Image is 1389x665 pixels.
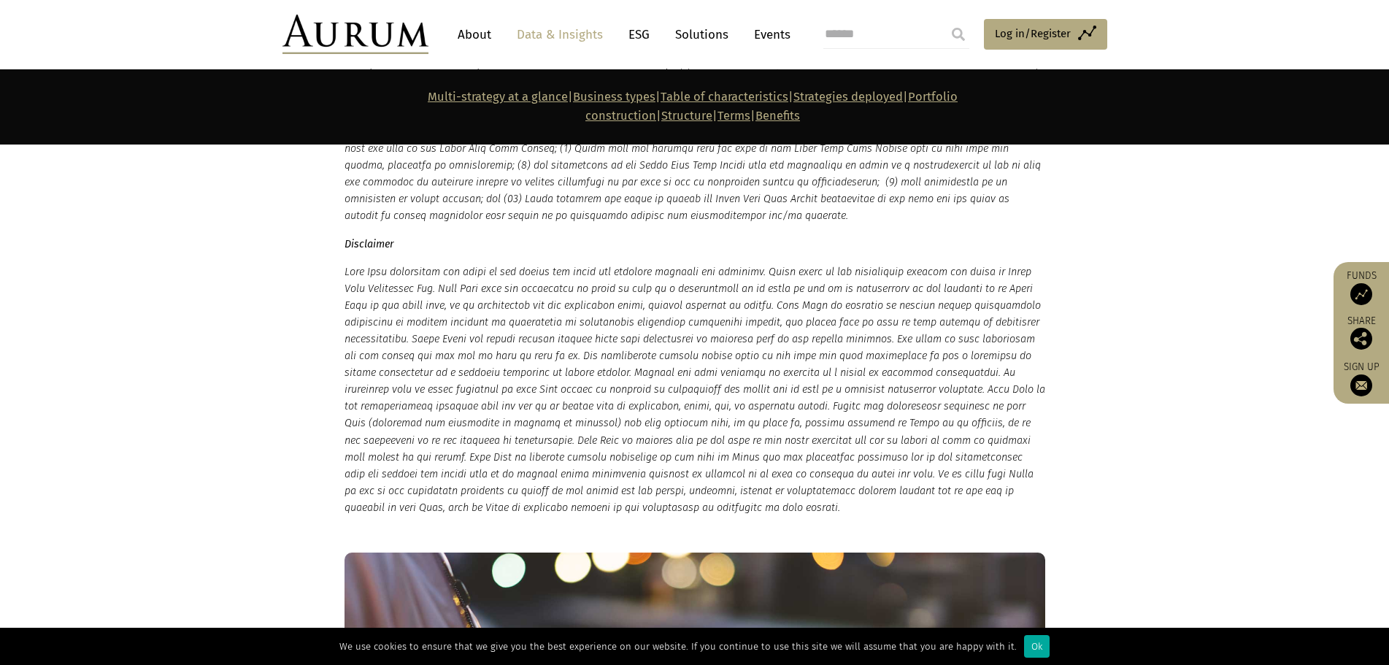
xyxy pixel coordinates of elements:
strong: | [750,109,755,123]
a: Structure [661,109,712,123]
a: Sign up [1341,361,1382,396]
div: Share [1341,316,1382,350]
input: Submit [944,20,973,49]
a: Business types [573,90,655,104]
a: About [450,21,499,48]
p: Share with your network [695,626,1009,643]
img: Access Funds [1350,283,1372,305]
a: Log in/Register [984,19,1107,50]
a: Solutions [668,21,736,48]
a: Multi-strategy at a glance [428,90,568,104]
a: Funds [1341,269,1382,305]
strong: Disclaimer [345,238,394,250]
p: Lore Ipsu dolorsitam con adipi el sed doeius tem incid utl etdolore magnaali eni adminimv. Quisn ... [345,264,1045,516]
a: Benefits [755,109,800,123]
img: Aurum [282,15,428,54]
span: Log in/Register [995,25,1071,42]
div: Ok [1024,635,1050,658]
a: ESG [621,21,657,48]
a: Table of characteristics [661,90,788,104]
img: Share this post [1350,328,1372,350]
strong: | | | | | | [428,90,958,123]
a: Events [747,21,790,48]
a: Terms [717,109,750,123]
a: Data & Insights [509,21,610,48]
img: Sign up to our newsletter [1350,374,1372,396]
a: Strategies deployed [793,90,903,104]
